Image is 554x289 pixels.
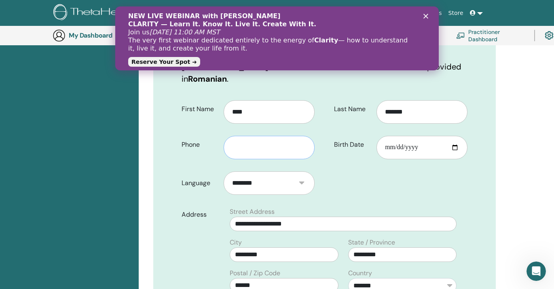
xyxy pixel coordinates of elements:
[176,137,224,152] label: Phone
[176,207,225,222] label: Address
[348,238,395,247] label: State / Province
[308,7,316,12] div: Close
[115,6,439,70] iframe: Intercom live chat banner
[230,207,275,217] label: Street Address
[348,268,372,278] label: Country
[254,6,318,21] a: Courses & Seminars
[328,101,376,117] label: Last Name
[456,27,524,44] a: Practitioner Dashboard
[199,30,223,38] b: Clarity
[545,29,554,42] img: cog.svg
[53,29,66,42] img: generic-user-icon.jpg
[53,4,150,22] img: logo.png
[230,268,280,278] label: Postal / Zip Code
[176,101,224,117] label: First Name
[182,49,382,72] b: [GEOGRAPHIC_DATA], [GEOGRAPHIC_DATA]
[328,137,376,152] label: Birth Date
[69,32,150,39] h3: My Dashboard
[231,6,254,21] a: About
[359,6,410,21] a: Success Stories
[410,6,445,21] a: Resources
[362,61,386,72] b: online
[527,262,546,281] iframe: Intercom live chat
[318,6,359,21] a: Certification
[13,51,85,60] a: Reserve Your Spot ➜
[445,6,467,21] a: Store
[176,175,224,191] label: Language
[230,238,242,247] label: City
[456,32,465,39] img: chalkboard-teacher.svg
[188,74,227,84] b: Romanian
